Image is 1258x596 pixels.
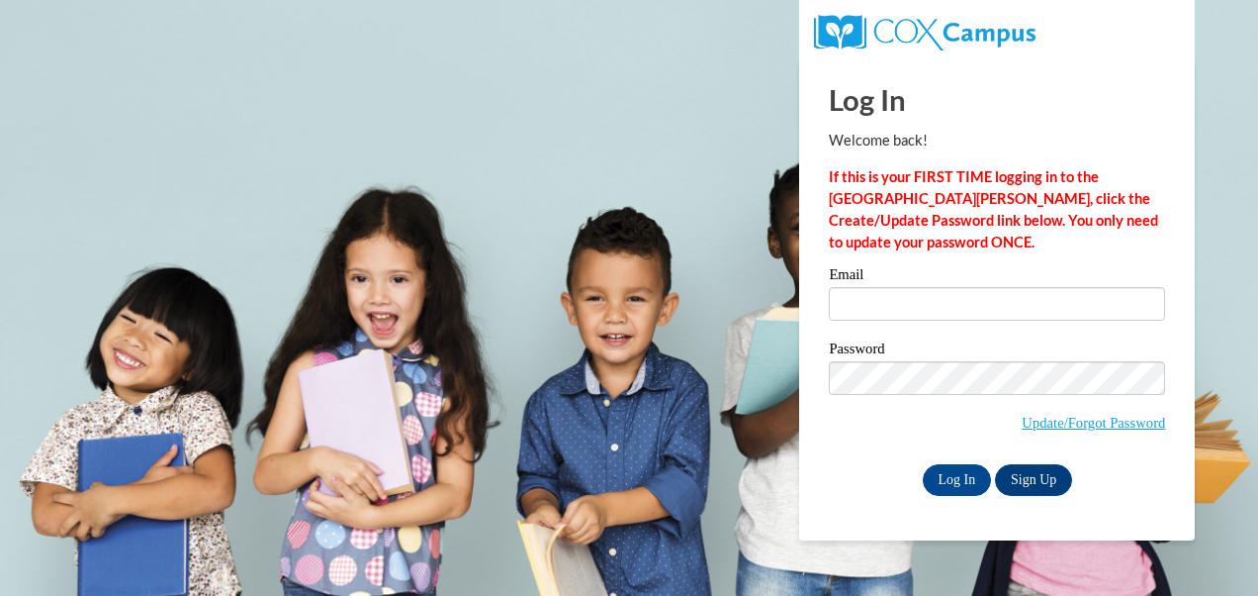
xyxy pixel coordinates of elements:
[995,464,1072,496] a: Sign Up
[829,168,1158,250] strong: If this is your FIRST TIME logging in to the [GEOGRAPHIC_DATA][PERSON_NAME], click the Create/Upd...
[814,15,1034,50] img: COX Campus
[829,79,1165,120] h1: Log In
[1022,415,1165,431] a: Update/Forgot Password
[829,342,1165,361] label: Password
[829,130,1165,151] p: Welcome back!
[814,23,1034,40] a: COX Campus
[923,464,992,496] input: Log In
[829,267,1165,287] label: Email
